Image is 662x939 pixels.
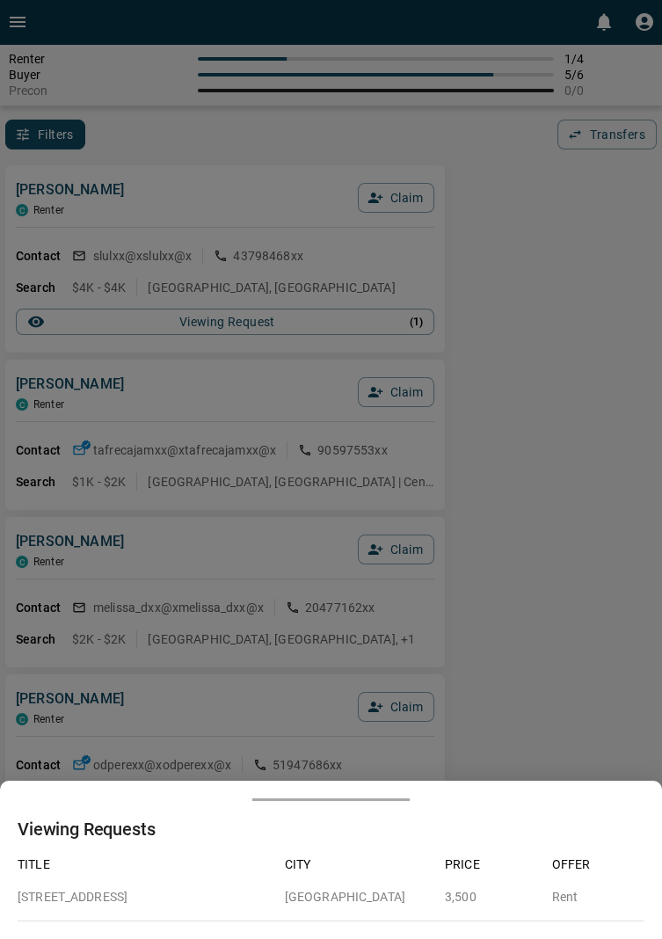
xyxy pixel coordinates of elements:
p: Price [445,855,538,874]
p: 3,500 [445,888,538,906]
p: Rent [552,888,645,906]
p: [STREET_ADDRESS] [18,888,271,906]
p: [GEOGRAPHIC_DATA] [285,888,431,906]
p: City [285,855,431,874]
h2: Viewing Requests [18,819,644,840]
p: Offer [552,855,645,874]
p: Title [18,855,271,874]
